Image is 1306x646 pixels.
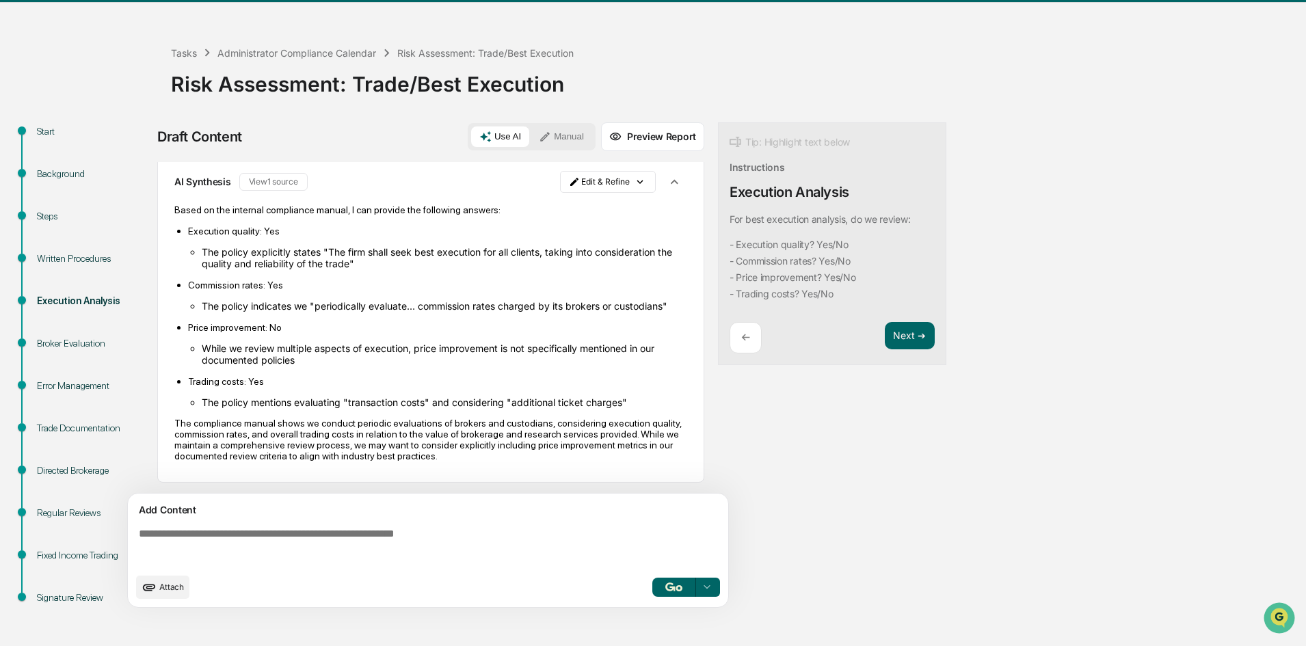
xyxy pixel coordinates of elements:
iframe: Open customer support [1262,601,1299,638]
p: Price improvement: No [188,322,687,333]
div: Instructions [730,161,785,173]
div: 🖐️ [14,174,25,185]
div: Start [37,124,149,139]
div: Background [37,167,149,181]
button: Manual [531,126,592,147]
div: Directed Brokerage [37,463,149,478]
div: Draft Content [157,129,242,145]
a: 🗄️Attestations [94,167,175,191]
p: How can we help? [14,29,249,51]
div: Start new chat [46,105,224,118]
li: The policy mentions evaluating "transaction costs" and considering "additional ticket charges" [202,396,687,408]
p: For best execution analysis, do we review: [730,213,910,225]
span: Data Lookup [27,198,86,212]
button: Use AI [471,126,529,147]
div: Trade Documentation [37,421,149,435]
button: Next ➔ [885,322,935,350]
div: Steps [37,209,149,224]
p: Execution quality: Yes [188,226,687,237]
li: The policy explicitly states "The firm shall seek best execution for all clients, taking into con... [202,246,687,269]
li: While we review multiple aspects of execution, price improvement is not specifically mentioned in... [202,342,687,366]
div: Error Management [37,379,149,393]
div: We're available if you need us! [46,118,173,129]
span: Preclearance [27,172,88,186]
li: The policy indicates we "periodically evaluate... commission rates charged by its brokers or cust... [202,300,687,312]
p: AI Synthesis [174,176,231,187]
div: 🔎 [14,200,25,211]
div: Risk Assessment: Trade/Best Execution [397,47,574,59]
div: Fixed Income Trading [37,548,149,563]
button: Go [652,578,696,597]
div: Risk Assessment: Trade/Best Execution [171,61,1299,96]
div: Tip: Highlight text below [730,134,850,150]
div: Tasks [171,47,197,59]
div: Broker Evaluation [37,336,149,351]
a: 🔎Data Lookup [8,193,92,217]
code: - Execution quality? Yes/No - Commission rates? Yes/No - Price improvement? Yes/No - Trading cost... [730,237,910,302]
div: Regular Reviews [37,506,149,520]
button: upload document [136,576,189,599]
button: Edit & Refine [560,171,656,193]
div: Signature Review [37,591,149,605]
span: Attach [159,582,184,592]
button: View1 source [239,173,308,191]
img: 1746055101610-c473b297-6a78-478c-a979-82029cc54cd1 [14,105,38,129]
a: Powered byPylon [96,231,165,242]
button: Preview Report [601,122,704,151]
p: Trading costs: Yes [188,376,687,387]
div: 🗄️ [99,174,110,185]
div: Administrator Compliance Calendar [217,47,376,59]
div: Execution Analysis [37,294,149,308]
img: Go [665,582,682,591]
div: Add Content [136,502,720,518]
div: Written Procedures [37,252,149,266]
a: 🖐️Preclearance [8,167,94,191]
div: Execution Analysis [730,184,849,200]
p: Based on the internal compliance manual, I can provide the following answers: [174,204,687,215]
p: The compliance manual shows we conduct periodic evaluations of brokers and custodians, considerin... [174,418,687,461]
span: Pylon [136,232,165,242]
button: Start new chat [232,109,249,125]
span: Attestations [113,172,170,186]
p: ← [741,331,750,344]
p: Commission rates: Yes [188,280,687,291]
